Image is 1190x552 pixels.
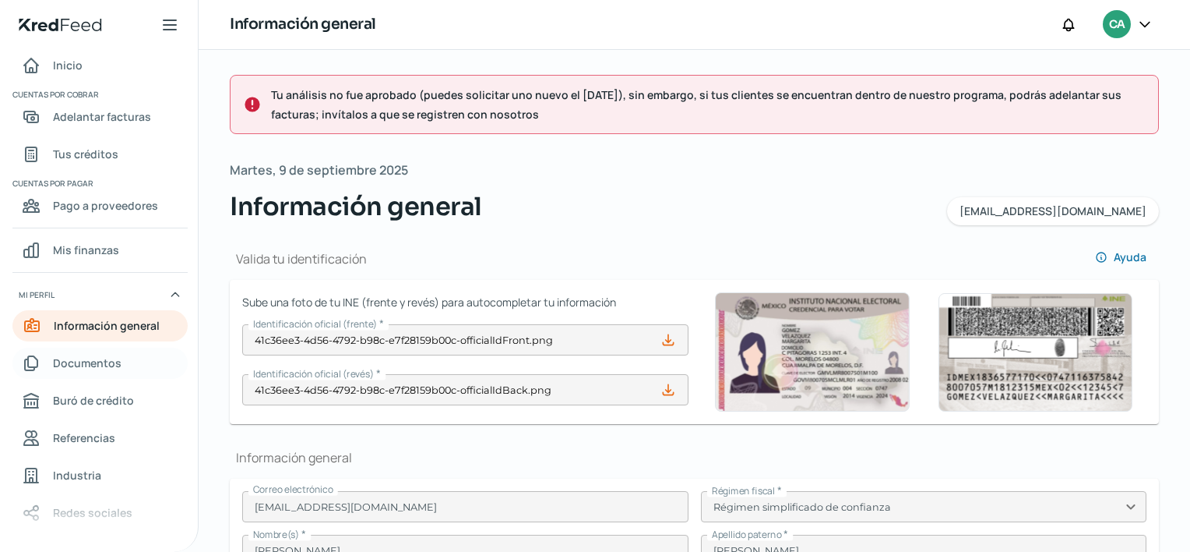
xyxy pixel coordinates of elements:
[53,144,118,164] span: Tus créditos
[271,85,1146,124] span: Tu análisis no fue aprobado (puedes solicitar uno nuevo el [DATE]), sin embargo, si tus clientes ...
[12,423,188,454] a: Referencias
[53,428,115,448] span: Referencias
[53,353,121,373] span: Documentos
[54,316,160,335] span: Información general
[230,188,482,225] span: Información general
[19,288,55,302] span: Mi perfil
[12,50,188,81] a: Inicio
[12,460,188,491] a: Industria
[53,240,119,260] span: Mis finanzas
[253,317,377,331] span: Identificación oficial (frente)
[12,190,188,221] a: Pago a proveedores
[1114,252,1146,263] span: Ayuda
[1083,242,1159,273] button: Ayuda
[230,449,1159,466] h1: Información general
[959,206,1146,217] span: [EMAIL_ADDRESS][DOMAIN_NAME]
[53,107,151,126] span: Adelantar facturas
[712,528,781,541] span: Apellido paterno
[12,348,188,379] a: Documentos
[53,196,158,215] span: Pago a proveedores
[938,293,1132,412] img: Ejemplo de identificación oficial (revés)
[715,292,910,412] img: Ejemplo de identificación oficial (frente)
[12,176,185,190] span: Cuentas por pagar
[12,235,188,266] a: Mis finanzas
[712,484,775,497] span: Régimen fiscal
[253,483,333,496] span: Correo electrónico
[12,101,188,133] a: Adelantar facturas
[12,385,188,416] a: Buró de crédito
[12,497,188,529] a: Redes sociales
[53,391,134,410] span: Buró de crédito
[1109,16,1125,34] span: CA
[12,310,188,341] a: Información general
[230,250,367,267] h1: Valida tu identificación
[53,503,132,522] span: Redes sociales
[53,465,101,485] span: Industria
[53,55,83,75] span: Inicio
[230,13,376,36] h1: Información general
[253,528,299,541] span: Nombre(s)
[242,292,688,312] span: Sube una foto de tu INE (frente y revés) para autocompletar tu información
[12,87,185,101] span: Cuentas por cobrar
[230,159,408,182] span: Martes, 9 de septiembre 2025
[12,139,188,170] a: Tus créditos
[253,367,374,380] span: Identificación oficial (revés)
